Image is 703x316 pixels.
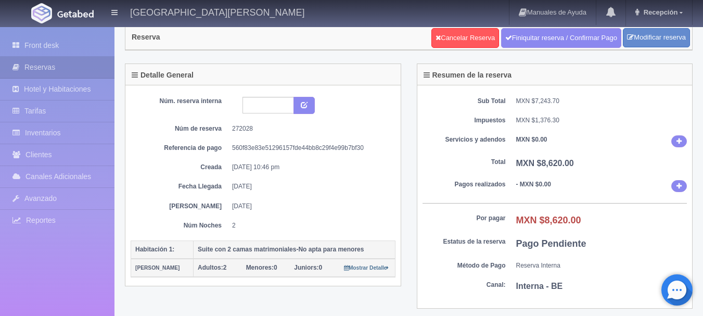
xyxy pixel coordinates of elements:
[138,97,222,106] dt: Núm. reserva interna
[232,163,388,172] dd: [DATE] 10:46 pm
[135,265,180,271] small: [PERSON_NAME]
[132,33,160,41] h4: Reserva
[423,116,506,125] dt: Impuestos
[501,28,621,48] a: Finiquitar reserva / Confirmar Pago
[516,136,547,143] b: MXN $0.00
[246,264,277,271] span: 0
[516,282,563,290] b: Interna - BE
[198,264,226,271] span: 2
[232,202,388,211] dd: [DATE]
[423,158,506,167] dt: Total
[138,124,222,133] dt: Núm de reserva
[198,264,223,271] strong: Adultos:
[423,261,506,270] dt: Método de Pago
[423,237,506,246] dt: Estatus de la reserva
[344,265,389,271] small: Mostrar Detalle
[516,215,581,225] b: MXN $8,620.00
[232,124,388,133] dd: 272028
[294,264,318,271] strong: Juniors:
[138,202,222,211] dt: [PERSON_NAME]
[641,8,678,16] span: Recepción
[423,97,506,106] dt: Sub Total
[424,71,512,79] h4: Resumen de la reserva
[431,28,499,48] a: Cancelar Reserva
[232,182,388,191] dd: [DATE]
[516,238,586,249] b: Pago Pendiente
[57,10,94,18] img: Getabed
[232,144,388,153] dd: 560f83e83e51296157fde44bb8c29f4e99b7bf30
[516,116,687,125] dd: MXN $1,376.30
[138,221,222,230] dt: Núm Noches
[194,241,395,259] th: Suite con 2 camas matrimoniales-No apta para menores
[138,144,222,153] dt: Referencia de pago
[423,281,506,289] dt: Canal:
[423,180,506,189] dt: Pagos realizados
[246,264,274,271] strong: Menores:
[516,181,551,188] b: - MXN $0.00
[516,261,687,270] dd: Reserva Interna
[130,5,304,18] h4: [GEOGRAPHIC_DATA][PERSON_NAME]
[138,163,222,172] dt: Creada
[423,135,506,144] dt: Servicios y adendos
[232,221,388,230] dd: 2
[31,3,52,23] img: Getabed
[516,159,574,168] b: MXN $8,620.00
[423,214,506,223] dt: Por pagar
[138,182,222,191] dt: Fecha Llegada
[623,28,690,47] a: Modificar reserva
[294,264,322,271] span: 0
[132,71,194,79] h4: Detalle General
[516,97,687,106] dd: MXN $7,243.70
[135,246,174,253] b: Habitación 1:
[344,264,389,271] a: Mostrar Detalle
